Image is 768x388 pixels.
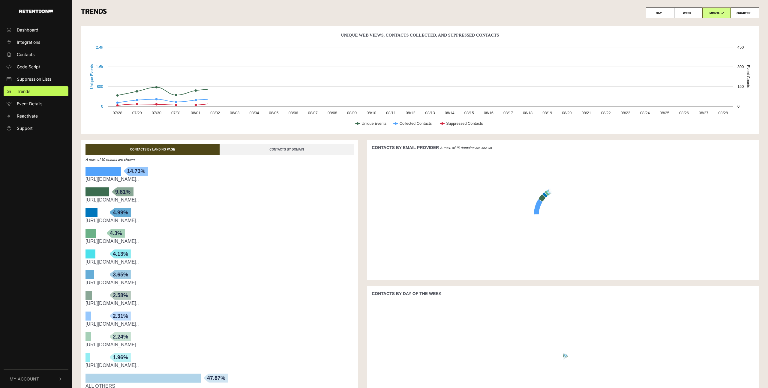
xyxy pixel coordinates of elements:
[440,146,492,150] em: A max. of 15 domains are shown
[230,111,239,115] text: 08/03
[621,111,630,115] text: 08/23
[718,111,728,115] text: 08/28
[17,125,33,131] span: Support
[601,111,611,115] text: 08/22
[562,111,571,115] text: 08/20
[85,144,220,155] a: CONTACTS BY LANDING PAGE
[640,111,650,115] text: 08/24
[702,7,731,18] label: MONTH
[582,111,591,115] text: 08/21
[85,30,754,132] svg: Unique Web Views, Contacts Collected, And Suppressed Contacts
[17,113,38,119] span: Reactivate
[361,121,386,126] text: Unique Events
[97,84,103,89] text: 800
[484,111,493,115] text: 08/16
[85,196,354,204] div: https://fiercepulse.com/web-pixels@2181a11aw2fccb243p116ca46emacad63e2/products/football-yoga-leg...
[110,291,131,300] span: 2.58%
[737,104,739,109] text: 0
[124,167,148,176] span: 14.73%
[737,84,744,89] text: 150
[85,279,354,286] div: https://fiercepulse.com/web-pixels@2181a11aw2fccb243p116ca46emacad63e2/
[85,259,139,264] a: [URL][DOMAIN_NAME]..
[699,111,708,115] text: 08/27
[152,111,161,115] text: 07/30
[85,300,354,307] div: https://fiercepulse.com/web-pixels@73b305c4w82c1918fpb7086179m603a4010/
[406,111,415,115] text: 08/12
[269,111,279,115] text: 08/05
[737,64,744,69] text: 300
[85,321,354,328] div: https://fiercepulse.com/web-pixels@ee7f0208wfac9dc99p05ea9c9dmdf2ffff9/products/naughty-halloween...
[446,121,483,126] text: Suppressed Contacts
[386,111,396,115] text: 08/11
[81,7,759,18] h3: TRENDS
[17,88,30,94] span: Trends
[191,111,200,115] text: 08/01
[328,111,337,115] text: 08/08
[523,111,532,115] text: 08/18
[96,45,103,49] text: 2.4k
[730,7,759,18] label: QUARTER
[660,111,669,115] text: 08/25
[110,208,131,217] span: 4.99%
[4,62,68,72] a: Code Script
[17,64,40,70] span: Code Script
[220,144,354,155] a: CONTACTS BY DOMAIN
[400,121,432,126] text: Collected Contacts
[372,291,442,296] strong: CONTACTS BY DAY OF THE WEEK
[113,111,122,115] text: 07/28
[210,111,220,115] text: 08/02
[4,25,68,35] a: Dashboard
[85,157,135,162] em: A max. of 10 results are shown
[249,111,259,115] text: 08/04
[503,111,513,115] text: 08/17
[96,64,103,69] text: 1.6k
[737,45,744,49] text: 450
[85,341,354,348] div: https://fiercepulse.com/web-pixels@73b305c4w82c1918fpb7086179m603a4010/products/bold-cut-outs-leg...
[347,111,357,115] text: 08/09
[542,111,552,115] text: 08/19
[85,176,354,183] div: https://fiercepulse.com/web-pixels@73b305c4w82c1918fpb7086179m603a4010/products/football-yoga-leg...
[85,280,139,285] a: [URL][DOMAIN_NAME]..
[132,111,142,115] text: 07/29
[4,49,68,59] a: Contacts
[85,197,139,202] a: [URL][DOMAIN_NAME]..
[204,374,228,383] span: 47.87%
[4,86,68,96] a: Trends
[4,37,68,47] a: Integrations
[4,111,68,121] a: Reactivate
[4,370,68,388] button: My Account
[464,111,474,115] text: 08/15
[85,177,139,182] a: [URL][DOMAIN_NAME]..
[171,111,181,115] text: 07/31
[4,123,68,133] a: Support
[17,100,42,107] span: Event Details
[367,111,376,115] text: 08/10
[679,111,689,115] text: 08/26
[17,51,34,58] span: Contacts
[85,218,139,223] a: [URL][DOMAIN_NAME]..
[85,362,354,369] div: https://fiercepulse.com/web-pixels@2181a11aw2fccb243p116ca46emacad63e2/products/bold-cut-outs-leg...
[85,258,354,266] div: https://fiercepulse.com/web-pixels@87104074w193399d0p9c2c7174m0f111275/
[85,321,139,327] a: [URL][DOMAIN_NAME]..
[17,27,38,33] span: Dashboard
[110,332,131,341] span: 2.24%
[85,301,139,306] a: [URL][DOMAIN_NAME]..
[85,363,139,368] a: [URL][DOMAIN_NAME]..
[372,145,439,150] strong: CONTACTS BY EMAIL PROVIDER
[110,353,131,362] span: 1.96%
[101,104,103,109] text: 0
[341,33,499,37] text: Unique Web Views, Contacts Collected, And Suppressed Contacts
[85,239,139,244] a: [URL][DOMAIN_NAME]..
[4,99,68,109] a: Event Details
[4,74,68,84] a: Suppression Lists
[10,376,39,382] span: My Account
[17,76,51,82] span: Suppression Lists
[289,111,298,115] text: 08/06
[308,111,318,115] text: 08/07
[746,65,751,88] text: Event Counts
[19,10,53,13] img: Retention.com
[110,312,131,321] span: 2.31%
[112,187,133,196] span: 9.81%
[646,7,674,18] label: DAY
[445,111,454,115] text: 08/14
